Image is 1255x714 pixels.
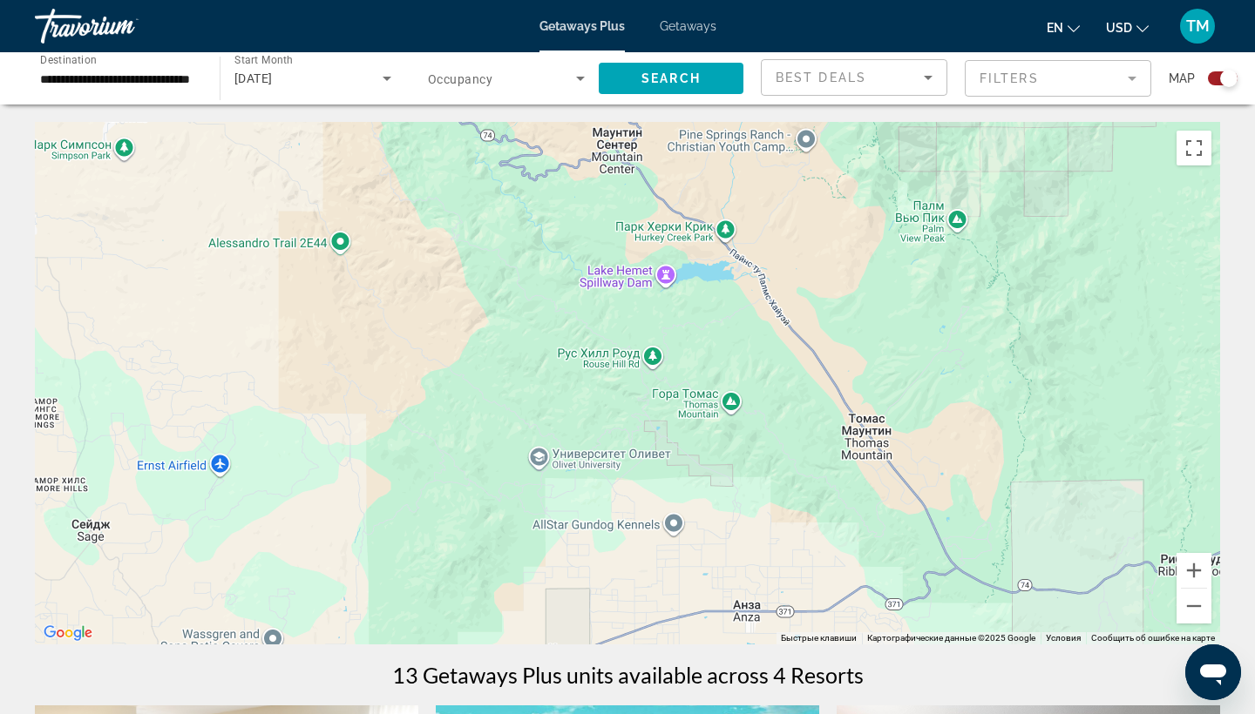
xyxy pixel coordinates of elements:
span: USD [1106,21,1132,35]
a: Условия (ссылка откроется в новой вкладке) [1046,633,1081,643]
span: TM [1186,17,1210,35]
img: Google [39,622,97,644]
a: Getaways Plus [539,19,625,33]
button: User Menu [1175,8,1220,44]
a: Открыть эту область в Google Картах (в новом окне) [39,622,97,644]
button: Change language [1047,15,1080,40]
span: Best Deals [776,71,866,84]
span: [DATE] [234,71,273,85]
span: en [1047,21,1063,35]
span: Start Month [234,54,293,66]
button: Search [599,63,743,94]
button: Change currency [1106,15,1149,40]
button: Filter [965,59,1151,98]
mat-select: Sort by [776,67,933,88]
button: Быстрые клавиши [781,632,857,644]
span: Occupancy [428,72,492,86]
h1: 13 Getaways Plus units available across 4 Resorts [392,662,864,688]
a: Travorium [35,3,209,49]
button: Уменьшить [1177,589,1211,623]
button: Увеличить [1177,553,1211,588]
span: Destination [40,53,97,65]
span: Картографические данные ©2025 Google [867,633,1035,643]
button: Включить полноэкранный режим [1177,131,1211,165]
a: Getaways [660,19,716,33]
iframe: Кнопка запуска окна обмена сообщениями [1185,644,1241,700]
span: Map [1169,66,1195,91]
a: Сообщить об ошибке на карте [1091,633,1215,643]
span: Search [641,71,701,85]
